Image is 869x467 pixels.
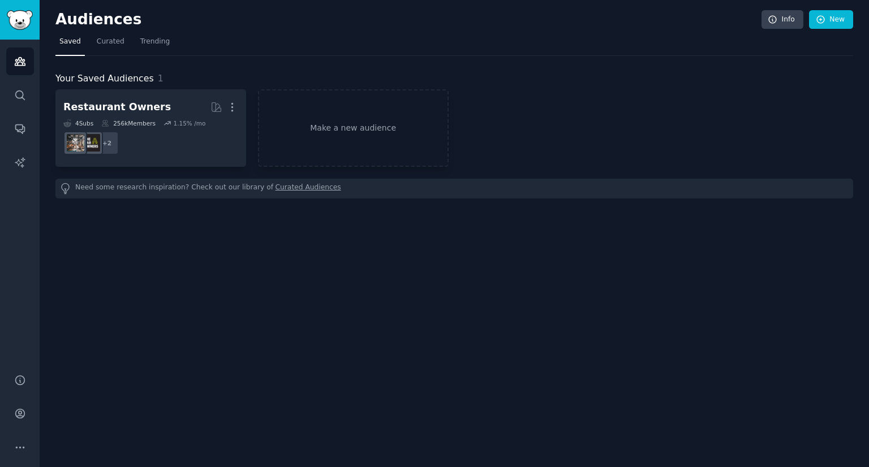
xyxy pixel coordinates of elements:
[101,119,156,127] div: 256k Members
[55,89,246,167] a: Restaurant Owners4Subs256kMembers1.15% /mo+2BarOwnersrestaurantowners
[762,10,803,29] a: Info
[276,183,341,194] a: Curated Audiences
[158,73,164,84] span: 1
[97,37,124,47] span: Curated
[95,131,119,155] div: + 2
[93,33,128,56] a: Curated
[55,179,853,198] div: Need some research inspiration? Check out our library of
[67,134,84,152] img: restaurantowners
[83,134,100,152] img: BarOwners
[55,33,85,56] a: Saved
[63,100,171,114] div: Restaurant Owners
[59,37,81,47] span: Saved
[7,10,33,30] img: GummySearch logo
[63,119,93,127] div: 4 Sub s
[258,89,449,167] a: Make a new audience
[55,72,154,86] span: Your Saved Audiences
[809,10,853,29] a: New
[55,11,762,29] h2: Audiences
[140,37,170,47] span: Trending
[136,33,174,56] a: Trending
[173,119,205,127] div: 1.15 % /mo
